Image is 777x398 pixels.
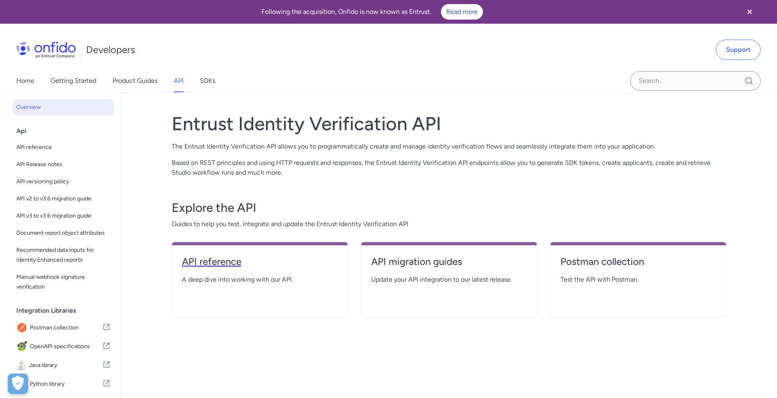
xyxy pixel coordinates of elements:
[182,255,338,268] h4: API reference
[745,7,755,17] svg: Close banner
[182,275,338,285] span: A deep dive into working with our API.
[113,69,157,92] a: Product Guides
[13,319,114,337] a: IconPostman collectionPostman collection
[16,102,111,112] span: Overview
[30,322,102,334] span: Postman collection
[13,191,114,207] a: API v2 to v3.6 migration guide
[30,341,102,352] span: OpenAPI specifications
[13,375,114,393] a: IconPython libraryPython library
[29,360,102,371] span: Java library
[13,356,114,374] a: IconJava libraryJava library
[16,123,117,139] div: Api
[13,139,114,156] a: API reference
[716,40,761,60] a: Support
[51,69,96,92] a: Getting Started
[200,69,215,92] a: SDKs
[13,173,114,190] a: API versioning policy
[371,255,527,268] h4: API migration guides
[13,338,114,356] a: IconOpenAPI specificationsOpenAPI specifications
[560,255,716,275] a: Postman collection
[172,219,726,229] span: Guides to help you test, integrate and update the Entrust Identity Verification API
[13,269,114,295] a: Manual webhook signature verification
[16,194,111,204] span: API v2 to v3.6 migration guide
[30,378,102,390] span: Python library
[16,211,111,221] span: API v3 to v3.6 migration guide
[13,99,114,116] a: Overview
[371,255,527,275] a: API migration guides
[16,272,111,292] span: Manual webhook signature verification
[8,374,28,394] button: Open Preferences
[371,275,527,285] span: Update your API integration to our latest release.
[735,2,765,22] button: Close banner
[172,112,726,135] h1: Entrust Identity Verification API
[560,275,716,285] span: Test the API with Postman.
[13,225,114,241] a: Document report object attributes
[441,4,483,20] a: Read more
[16,245,111,265] span: Recommended data inputs for Identity Enhanced reports
[13,208,114,224] a: API v3 to v3.6 migration guide
[174,69,184,92] a: API
[630,71,761,91] input: Onfido search input field
[10,4,735,20] div: Following the acquisition, Onfido is now known as Entrust.
[16,42,76,58] img: Onfido Logo
[172,200,726,216] h3: Explore the API
[172,142,726,151] p: The Entrust Identity Verification API allows you to programmatically create and manage identity v...
[16,360,29,371] img: IconJava library
[13,156,114,173] a: API Release notes
[172,158,726,178] p: Based on REST principles and using HTTP requests and responses, the Entrust Identity Verification...
[8,374,28,394] div: Cookie Preferences
[16,228,111,238] span: Document report object attributes
[86,43,135,56] h1: Developers
[16,322,30,334] img: IconPostman collection
[16,142,111,152] span: API reference
[16,302,117,319] div: Integration Libraries
[16,69,34,92] a: Home
[16,160,111,169] span: API Release notes
[16,341,30,352] img: IconOpenAPI specifications
[16,177,111,187] span: API versioning policy
[13,242,114,268] a: Recommended data inputs for Identity Enhanced reports
[182,255,338,275] a: API reference
[560,255,716,268] h4: Postman collection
